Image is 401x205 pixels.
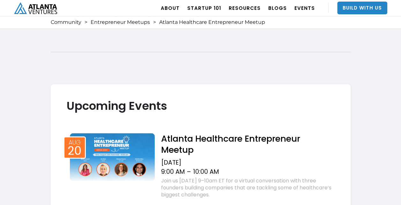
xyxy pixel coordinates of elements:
[69,139,81,145] div: Aug
[187,168,191,175] div: –
[51,19,81,25] a: Community
[153,19,156,25] div: >
[161,133,334,155] h2: Atlanta Healthcare Entrepreneur Meetup
[161,168,185,175] div: 9:00 AM
[159,19,265,25] div: Atlanta Healthcare Entrepreneur Meetup
[161,177,334,198] div: Join us [DATE] 9–10am ET for a virtual conversation with three founders building companies that a...
[91,19,150,25] a: Entrepreneur Meetups
[85,19,87,25] div: >
[68,146,81,156] div: 20
[337,2,387,14] a: Build With Us
[161,159,334,166] div: [DATE]
[67,131,335,200] a: Aug20Atlanta Healthcare Entrepreneur Meetup[DATE]9:00 AM–10:00 AMJoin us [DATE] 9–10am ET for a v...
[67,99,335,112] h2: Upcoming Events
[193,168,219,175] div: 10:00 AM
